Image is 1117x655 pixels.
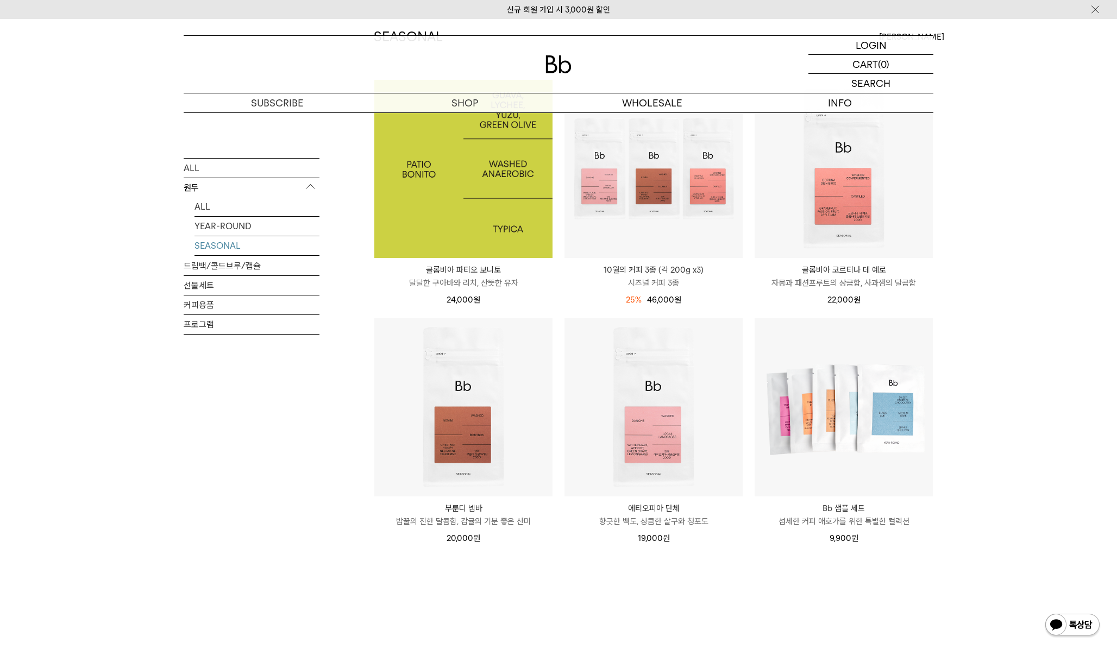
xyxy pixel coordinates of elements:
span: 원 [473,295,480,305]
img: 부룬디 넴바 [374,318,553,496]
a: ALL [194,197,319,216]
a: SEASONAL [194,236,319,255]
span: 원 [854,295,861,305]
img: 콜롬비아 코르티나 데 예로 [755,80,933,258]
img: 로고 [545,55,572,73]
p: SEARCH [851,74,890,93]
p: 10월의 커피 3종 (각 200g x3) [564,263,743,276]
span: 22,000 [827,295,861,305]
span: 19,000 [638,533,670,543]
a: 콜롬비아 코르티나 데 예로 자몽과 패션프루트의 상큼함, 사과잼의 달콤함 [755,263,933,289]
p: WHOLESALE [558,93,746,112]
span: 24,000 [447,295,480,305]
span: 원 [851,533,858,543]
p: 에티오피아 단체 [564,502,743,515]
span: 원 [674,295,681,305]
img: 에티오피아 단체 [564,318,743,496]
a: 선물세트 [184,275,319,294]
a: SUBSCRIBE [184,93,371,112]
a: 에티오피아 단체 향긋한 백도, 상큼한 살구와 청포도 [564,502,743,528]
span: 20,000 [447,533,480,543]
p: 원두 [184,178,319,197]
p: 섬세한 커피 애호가를 위한 특별한 컬렉션 [755,515,933,528]
a: 커피용품 [184,295,319,314]
a: 부룬디 넴바 밤꿀의 진한 달콤함, 감귤의 기분 좋은 산미 [374,502,553,528]
p: (0) [878,55,889,73]
span: 46,000 [647,295,681,305]
p: 향긋한 백도, 상큼한 살구와 청포도 [564,515,743,528]
img: 10월의 커피 3종 (각 200g x3) [564,80,743,258]
img: 카카오톡 채널 1:1 채팅 버튼 [1044,613,1101,639]
p: 자몽과 패션프루트의 상큼함, 사과잼의 달콤함 [755,276,933,289]
p: INFO [746,93,933,112]
a: 콜롬비아 파티오 보니토 달달한 구아바와 리치, 산뜻한 유자 [374,263,553,289]
a: SHOP [371,93,558,112]
p: 밤꿀의 진한 달콤함, 감귤의 기분 좋은 산미 [374,515,553,528]
img: Bb 샘플 세트 [755,318,933,496]
img: 1000001276_add2_03.jpg [374,80,553,258]
a: 프로그램 [184,314,319,333]
span: 원 [663,533,670,543]
a: 신규 회원 가입 시 3,000원 할인 [507,5,610,15]
p: CART [852,55,878,73]
a: Bb 샘플 세트 섬세한 커피 애호가를 위한 특별한 컬렉션 [755,502,933,528]
div: 25% [626,293,642,306]
a: YEAR-ROUND [194,216,319,235]
span: 9,900 [830,533,858,543]
a: CART (0) [808,55,933,74]
p: 콜롬비아 코르티나 데 예로 [755,263,933,276]
a: 드립백/콜드브루/캡슐 [184,256,319,275]
p: Bb 샘플 세트 [755,502,933,515]
p: LOGIN [856,36,887,54]
a: LOGIN [808,36,933,55]
a: 10월의 커피 3종 (각 200g x3) 시즈널 커피 3종 [564,263,743,289]
a: 콜롬비아 파티오 보니토 [374,80,553,258]
p: 시즈널 커피 3종 [564,276,743,289]
span: 원 [473,533,480,543]
p: 달달한 구아바와 리치, 산뜻한 유자 [374,276,553,289]
p: 콜롬비아 파티오 보니토 [374,263,553,276]
p: 부룬디 넴바 [374,502,553,515]
a: ALL [184,158,319,177]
